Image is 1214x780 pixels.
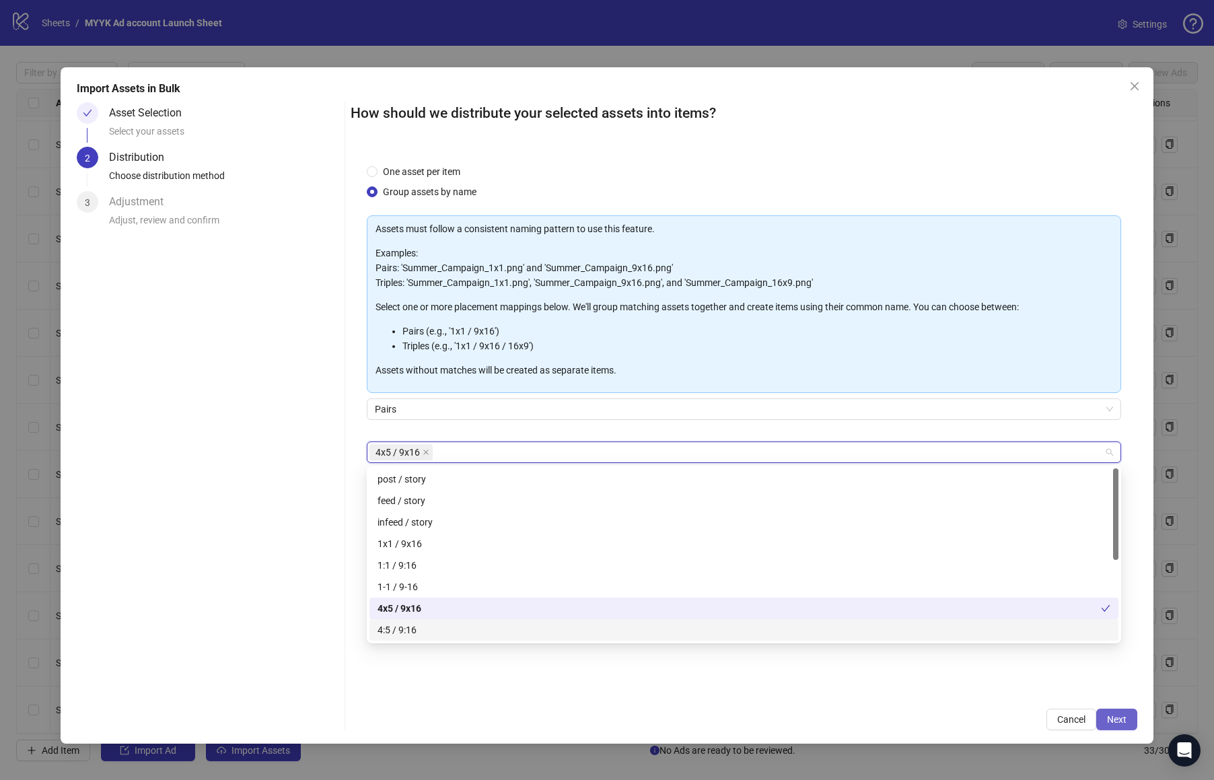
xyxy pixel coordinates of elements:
div: feed / story [378,493,1110,508]
div: 1-1 / 9-16 [378,579,1110,594]
div: Adjustment [109,191,174,213]
div: 4x5 / 9x16 [378,601,1101,616]
span: Cancel [1057,714,1085,725]
p: Select one or more placement mappings below. We'll group matching assets together and create item... [376,299,1112,314]
span: One asset per item [378,164,466,179]
div: 1-1 / 9-16 [369,576,1118,598]
div: 1x1 / 9x16 [378,536,1110,551]
button: Close [1124,75,1145,97]
span: close [423,449,429,456]
div: Asset Selection [109,102,192,124]
div: post / story [378,472,1110,487]
span: 4x5 / 9x16 [369,444,433,460]
span: Group assets by name [378,184,482,199]
p: Assets must follow a consistent naming pattern to use this feature. [376,221,1112,236]
span: close [1129,81,1140,92]
div: 4:5 / 9:16 [369,619,1118,641]
button: Next [1096,709,1137,730]
div: infeed / story [369,511,1118,533]
span: check [1101,604,1110,613]
span: Next [1107,714,1127,725]
div: feed / story [369,490,1118,511]
span: Pairs [375,399,1113,419]
div: Choose distribution method [109,168,339,191]
div: Distribution [109,147,175,168]
div: infeed / story [378,515,1110,530]
div: 1x1 / 9x16 [369,533,1118,555]
div: Import Assets in Bulk [77,81,1137,97]
li: Triples (e.g., '1x1 / 9x16 / 16x9') [402,339,1112,353]
span: 2 [85,153,90,164]
div: 1:1 / 9:16 [369,555,1118,576]
div: Open Intercom Messenger [1168,734,1201,767]
div: post / story [369,468,1118,490]
h2: How should we distribute your selected assets into items? [351,102,1137,125]
span: 3 [85,197,90,208]
div: 4:5 / 9:16 [378,623,1110,637]
span: check [83,108,92,118]
p: Examples: Pairs: 'Summer_Campaign_1x1.png' and 'Summer_Campaign_9x16.png' Triples: 'Summer_Campai... [376,246,1112,290]
button: Cancel [1046,709,1096,730]
span: 4x5 / 9x16 [376,445,420,460]
div: Adjust, review and confirm [109,213,339,236]
p: Assets without matches will be created as separate items. [376,363,1112,378]
div: 4x5 / 9x16 [369,598,1118,619]
div: 1:1 / 9:16 [378,558,1110,573]
div: Select your assets [109,124,339,147]
li: Pairs (e.g., '1x1 / 9x16') [402,324,1112,339]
